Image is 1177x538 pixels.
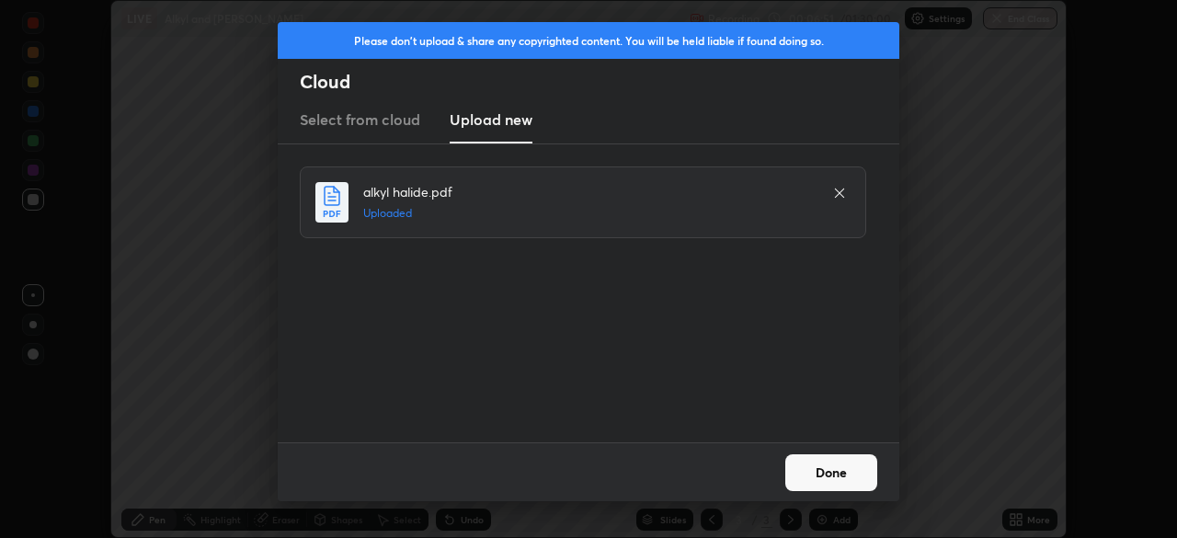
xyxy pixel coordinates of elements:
h2: Cloud [300,70,899,94]
h3: Upload new [450,109,532,131]
button: Done [785,454,877,491]
div: Please don't upload & share any copyrighted content. You will be held liable if found doing so. [278,22,899,59]
h5: Uploaded [363,205,814,222]
h4: alkyl halide.pdf [363,182,814,201]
